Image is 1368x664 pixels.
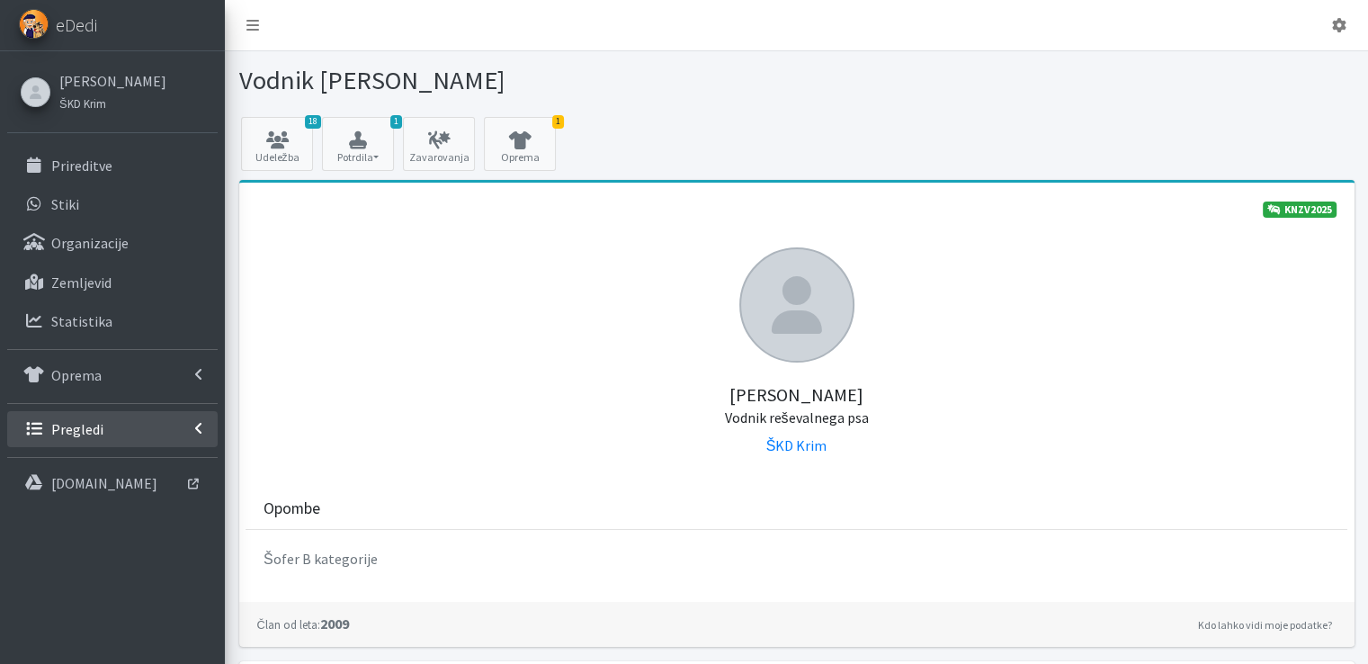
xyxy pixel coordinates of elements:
[239,65,791,96] h1: Vodnik [PERSON_NAME]
[264,548,1329,570] p: Šofer B kategorije
[7,148,218,184] a: Prireditve
[403,117,475,171] a: Zavarovanja
[7,225,218,261] a: Organizacije
[766,436,827,454] a: ŠKD Krim
[7,357,218,393] a: Oprema
[7,411,218,447] a: Pregledi
[51,157,112,175] p: Prireditve
[305,115,321,129] span: 18
[725,408,869,426] small: Vodnik reševalnega psa
[264,499,320,518] h3: Opombe
[257,363,1337,427] h5: [PERSON_NAME]
[1194,615,1337,636] a: Kdo lahko vidi moje podatke?
[51,195,79,213] p: Stiki
[59,92,166,113] a: ŠKD Krim
[257,615,349,633] strong: 2009
[1263,202,1337,218] a: KNZV2025
[56,12,97,39] span: eDedi
[51,420,103,438] p: Pregledi
[7,265,218,301] a: Zemljevid
[51,474,157,492] p: [DOMAIN_NAME]
[7,303,218,339] a: Statistika
[59,96,106,111] small: ŠKD Krim
[390,115,402,129] span: 1
[7,186,218,222] a: Stiki
[51,274,112,292] p: Zemljevid
[7,465,218,501] a: [DOMAIN_NAME]
[51,234,129,252] p: Organizacije
[19,9,49,39] img: eDedi
[322,117,394,171] button: 1 Potrdila
[51,312,112,330] p: Statistika
[241,117,313,171] a: 18 Udeležba
[552,115,564,129] span: 1
[484,117,556,171] a: 1 Oprema
[59,70,166,92] a: [PERSON_NAME]
[51,366,102,384] p: Oprema
[257,617,320,632] small: Član od leta:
